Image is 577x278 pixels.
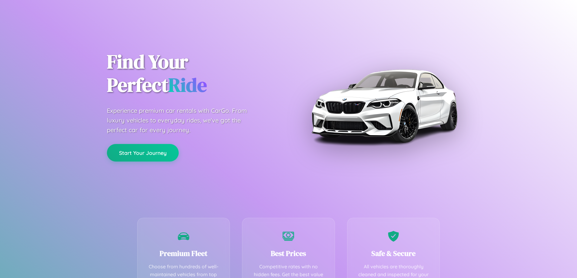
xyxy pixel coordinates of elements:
[107,50,280,97] h1: Find Your Perfect
[356,248,431,258] h3: Safe & Secure
[147,248,221,258] h3: Premium Fleet
[251,248,326,258] h3: Best Prices
[168,72,207,98] span: Ride
[308,30,460,182] img: Premium BMW car rental vehicle
[107,144,179,162] button: Start Your Journey
[107,106,258,135] p: Experience premium car rentals with CarGo. From luxury vehicles to everyday rides, we've got the ...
